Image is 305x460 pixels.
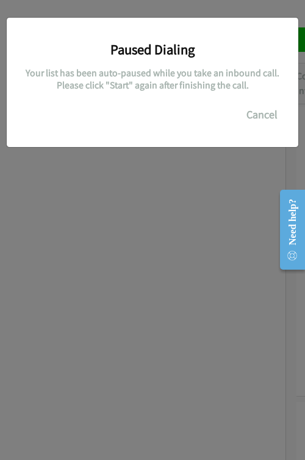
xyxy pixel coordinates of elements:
h3: Paused Dialing [16,41,289,58]
button: Cancel [235,102,289,127]
iframe: Resource Center [270,181,305,278]
h5: Your list has been auto-paused while you take an inbound call. Please click "Start" again after f... [16,67,289,91]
